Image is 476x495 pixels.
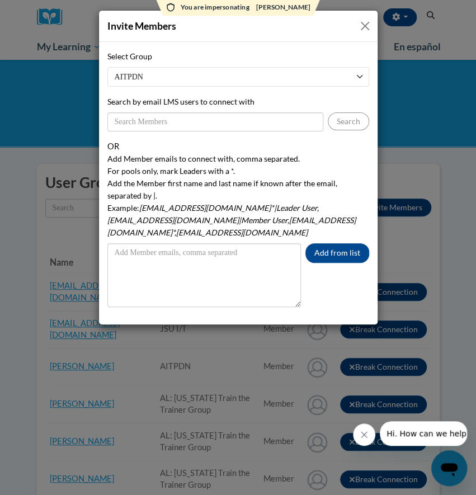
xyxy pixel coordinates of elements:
span: Hi. How can we help? [7,8,91,17]
span: For pools only, mark Leaders with a *. [107,166,235,176]
span: Search by email LMS users to connect with [107,97,255,106]
span: Add Member emails to connect with, comma separated. [107,154,300,163]
iframe: Close message [353,423,375,446]
span: Example: [107,203,139,213]
span: OR [107,142,119,151]
button: Search [328,112,369,130]
span: Invite Members [107,20,176,32]
span: Add the Member first name and last name if known after the email, separated by |. [107,178,337,200]
input: Search Members [107,112,323,131]
button: Close [358,19,372,33]
button: Add from list [305,243,369,263]
iframe: Message from company [380,421,467,446]
em: [EMAIL_ADDRESS][DOMAIN_NAME]*|Leader User,[EMAIL_ADDRESS][DOMAIN_NAME]|Member User,[EMAIL_ADDRESS... [107,203,356,237]
span: Select Group [107,51,152,61]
